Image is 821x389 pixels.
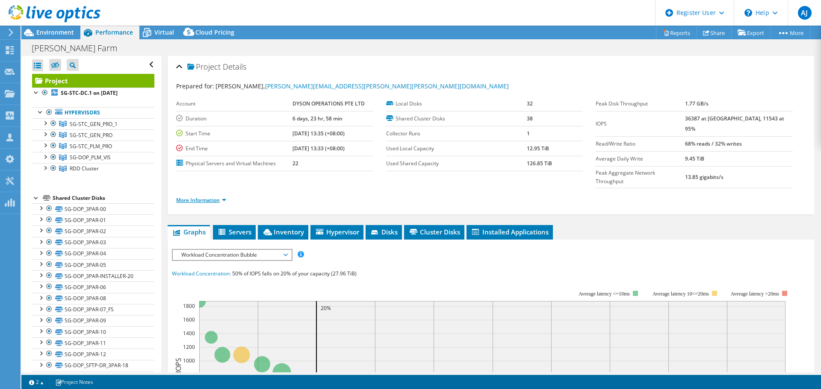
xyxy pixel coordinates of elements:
a: SG-DOP_3PAR-04 [32,248,154,259]
span: Installed Applications [471,228,549,236]
a: SG-DOP_SFTP-DR_3PAR-18 [32,360,154,371]
a: More Information [176,196,226,204]
a: Project Notes [49,377,99,387]
a: Hypervisors [32,107,154,118]
a: SG-STC_GEN_PRO_1 [32,118,154,129]
a: SG-DOP_3PAR-12 [32,348,154,360]
b: 9.45 TiB [685,155,704,162]
label: Peak Disk Throughput [596,99,685,108]
a: Export [731,26,771,39]
a: SG-DOP_3PAR-01 [32,214,154,225]
label: Start Time [176,129,292,138]
text: 1800 [183,302,195,310]
span: AJ [798,6,812,20]
a: SG-DOP_PLM_VIS [32,152,154,163]
span: Disks [370,228,398,236]
span: [PERSON_NAME], [216,82,509,90]
span: Inventory [262,228,304,236]
b: 13.85 gigabits/s [685,173,724,181]
a: SG-DOP_3PAR-03 [32,237,154,248]
b: 38 [527,115,533,122]
span: SG-STC_PLM_PRO [70,143,112,150]
span: RDD Cluster [70,165,99,172]
b: 1.77 GB/s [685,100,709,107]
span: Workload Concentration Bubble [177,250,287,260]
a: SG-DOP_3PAR-11 [32,337,154,348]
b: 6 days, 23 hr, 58 min [292,115,343,122]
span: Cluster Disks [408,228,460,236]
a: RDD Cluster [32,163,154,174]
span: Project [187,63,221,71]
a: SG-DOP_3PAR-08 [32,293,154,304]
label: End Time [176,144,292,153]
a: [PERSON_NAME][EMAIL_ADDRESS][PERSON_NAME][PERSON_NAME][DOMAIN_NAME] [265,82,509,90]
text: 1000 [183,357,195,364]
span: Graphs [172,228,206,236]
a: SG-DOP_3PAR-07_FS [32,304,154,315]
label: Account [176,99,292,108]
b: 32 [527,100,533,107]
b: [DATE] 13:33 (+08:00) [292,145,345,152]
label: Shared Cluster Disks [386,114,527,123]
b: 126.85 TiB [527,160,552,167]
label: Prepared for: [176,82,214,90]
b: 1 [527,130,530,137]
a: SG-STC_GEN_PRO [32,129,154,140]
span: Details [223,61,246,72]
label: Average Daily Write [596,155,685,163]
label: Duration [176,114,292,123]
text: 1400 [183,330,195,337]
span: Servers [217,228,251,236]
a: Project [32,74,154,88]
a: SG-DOP_3PAR-00 [32,203,154,214]
span: 50% of IOPS falls on 20% of your capacity (27.96 TiB) [232,270,357,277]
b: 36387 at [GEOGRAPHIC_DATA], 11543 at 95% [685,115,784,132]
a: SG-DOP_3PAR-06 [32,281,154,292]
span: Performance [95,28,133,36]
a: Reports [656,26,697,39]
svg: \n [744,9,752,17]
span: SG-STC_GEN_PRO_1 [70,120,118,128]
label: Local Disks [386,99,527,108]
a: SG-DOP_3PAR-09 [32,315,154,326]
text: 800 [186,371,195,378]
label: Collector Runs [386,129,527,138]
tspan: Average latency <=10ms [579,291,630,297]
label: Used Local Capacity [386,144,527,153]
b: [DATE] 13:35 (+08:00) [292,130,345,137]
b: 22 [292,160,298,167]
span: SG-STC_GEN_PRO [70,132,112,139]
label: Read/Write Ratio [596,140,685,148]
b: 12.95 TiB [527,145,549,152]
text: 20% [321,304,331,312]
text: Average latency >20ms [731,291,779,297]
text: 1600 [183,316,195,323]
a: More [771,26,810,39]
a: SG-DOP_3PAR-10 [32,326,154,337]
span: Workload Concentration: [172,270,231,277]
label: Peak Aggregate Network Throughput [596,169,685,186]
a: 2 [23,377,50,387]
h1: [PERSON_NAME] Farm [28,44,131,53]
label: Physical Servers and Virtual Machines [176,159,292,168]
tspan: Average latency 10<=20ms [653,291,709,297]
div: Shared Cluster Disks [53,193,154,203]
a: Share [697,26,732,39]
span: Hypervisor [315,228,359,236]
label: IOPS [596,120,685,128]
text: 1200 [183,343,195,351]
span: Cloud Pricing [195,28,234,36]
a: SG-DOP-DS-01 (1) [32,371,154,382]
b: 68% reads / 32% writes [685,140,742,147]
b: DYSON OPERATIONS PTE LTD [292,100,365,107]
a: SG-STC_PLM_PRO [32,140,154,152]
a: SG-DOP_3PAR-INSTALLER-20 [32,270,154,281]
a: SG-STC-DC.1 on [DATE] [32,88,154,99]
a: SG-DOP_3PAR-05 [32,259,154,270]
text: IOPS [174,357,183,372]
span: Environment [36,28,74,36]
label: Used Shared Capacity [386,159,527,168]
span: Virtual [154,28,174,36]
span: SG-DOP_PLM_VIS [70,154,111,161]
a: SG-DOP_3PAR-02 [32,225,154,237]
